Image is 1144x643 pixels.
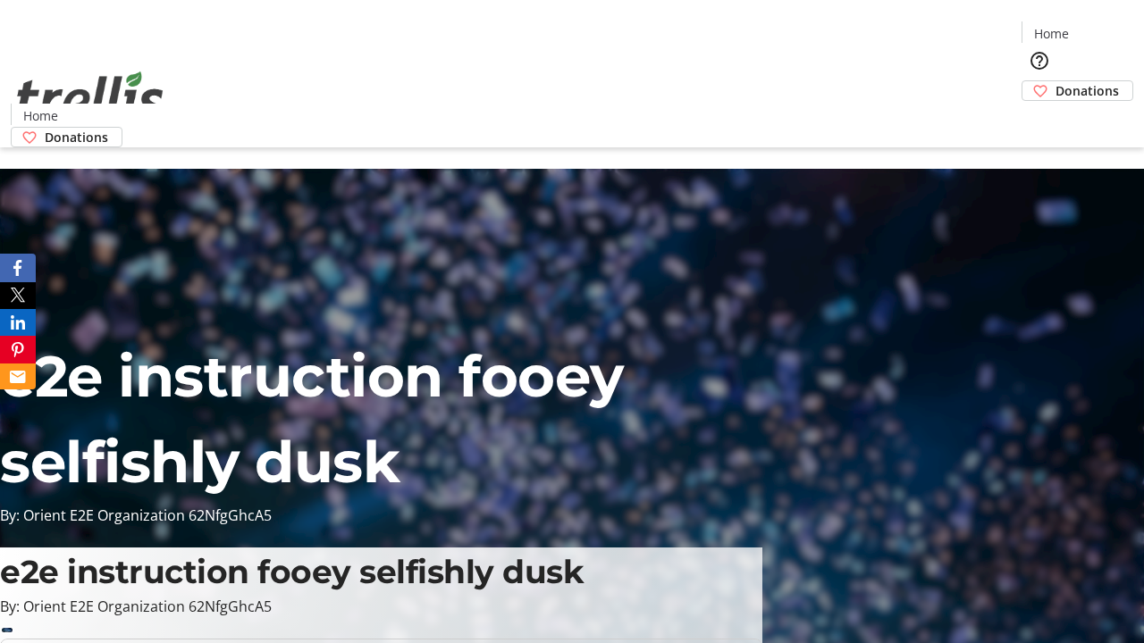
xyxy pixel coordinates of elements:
[11,127,122,147] a: Donations
[1022,24,1080,43] a: Home
[1056,81,1119,100] span: Donations
[1034,24,1069,43] span: Home
[12,106,69,125] a: Home
[1022,80,1133,101] a: Donations
[1022,43,1057,79] button: Help
[1022,101,1057,137] button: Cart
[11,52,170,141] img: Orient E2E Organization 62NfgGhcA5's Logo
[23,106,58,125] span: Home
[45,128,108,146] span: Donations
